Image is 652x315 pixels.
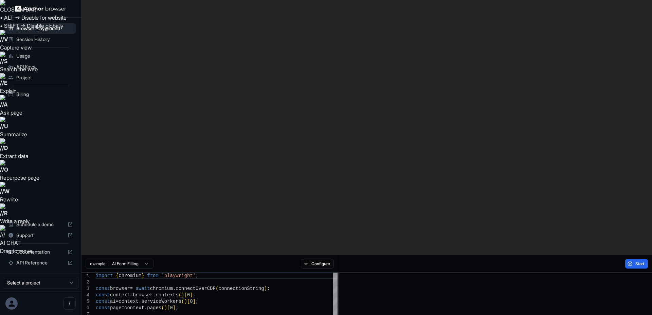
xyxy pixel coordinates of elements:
[176,286,216,291] span: connectOverCDP
[170,305,173,311] span: 0
[144,305,147,311] span: .
[136,286,150,291] span: await
[81,305,89,311] div: 6
[5,257,76,268] div: API Reference
[96,292,110,298] span: const
[96,273,113,278] span: import
[64,297,76,310] button: Open menu
[193,292,196,298] span: ;
[179,292,181,298] span: (
[216,286,218,291] span: (
[116,299,119,304] span: =
[196,299,198,304] span: ;
[196,273,198,278] span: ;
[187,292,190,298] span: 0
[301,259,334,269] button: Configure
[141,273,144,278] span: }
[164,305,167,311] span: )
[167,305,170,311] span: [
[110,299,116,304] span: ai
[147,273,159,278] span: from
[16,259,65,266] span: API Reference
[110,286,130,291] span: browser
[81,292,89,298] div: 4
[124,305,144,311] span: context
[161,273,196,278] span: 'playwright'
[139,299,141,304] span: .
[81,286,89,292] div: 3
[119,273,141,278] span: chromium
[190,292,193,298] span: ]
[96,305,110,311] span: const
[96,299,110,304] span: const
[184,299,187,304] span: )
[173,305,176,311] span: ]
[635,261,645,267] span: Start
[218,286,264,291] span: connectionString
[264,286,267,291] span: )
[625,259,648,269] button: Start
[187,299,190,304] span: [
[133,292,153,298] span: browser
[130,286,133,291] span: =
[119,299,139,304] span: context
[161,305,164,311] span: (
[81,298,89,305] div: 5
[150,286,173,291] span: chromium
[193,299,196,304] span: ]
[147,305,161,311] span: pages
[267,286,270,291] span: ;
[122,305,124,311] span: =
[81,273,89,279] div: 1
[90,261,107,267] span: example:
[190,299,193,304] span: 0
[110,292,130,298] span: context
[181,299,184,304] span: (
[110,305,122,311] span: page
[156,292,178,298] span: contexts
[81,279,89,286] div: 2
[181,292,184,298] span: )
[130,292,133,298] span: =
[184,292,187,298] span: [
[141,299,181,304] span: serviceWorkers
[173,286,176,291] span: .
[96,286,110,291] span: const
[176,305,178,311] span: ;
[153,292,156,298] span: .
[116,273,119,278] span: {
